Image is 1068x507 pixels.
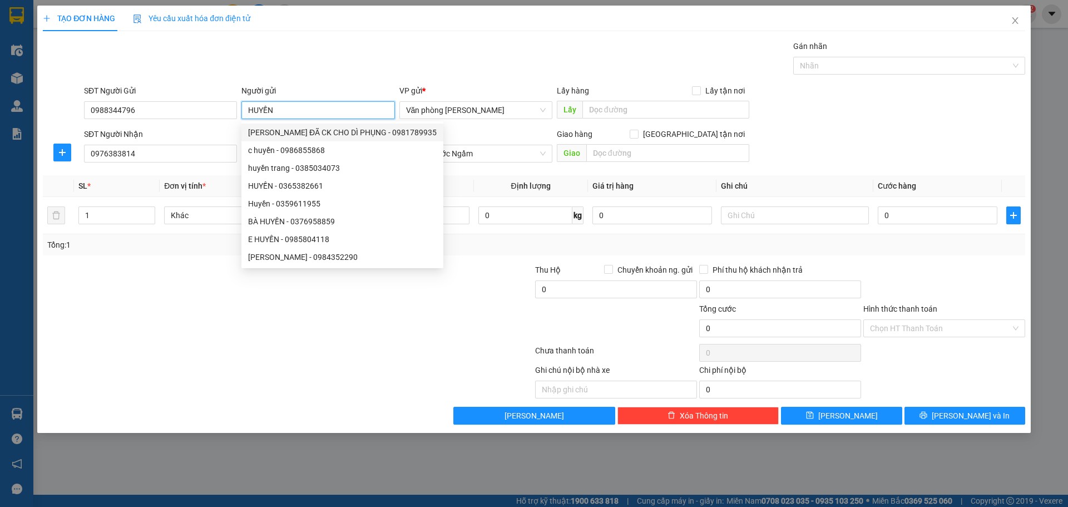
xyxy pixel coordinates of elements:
[1011,16,1020,25] span: close
[241,141,443,159] div: c huyền - 0986855868
[133,14,142,23] img: icon
[241,230,443,248] div: E HUYỀN - 0985804118
[453,407,615,425] button: [PERSON_NAME]
[248,215,437,228] div: BÀ HUYỀN - 0376958859
[248,233,437,245] div: E HUYỀN - 0985804118
[708,264,807,276] span: Phí thu hộ khách nhận trả
[399,85,552,97] div: VP gửi
[78,181,87,190] span: SL
[241,85,394,97] div: Người gửi
[47,239,412,251] div: Tổng: 1
[617,407,779,425] button: deleteXóa Thông tin
[557,130,592,139] span: Giao hàng
[84,85,237,97] div: SĐT Người Gửi
[171,207,305,224] span: Khác
[793,42,827,51] label: Gán nhãn
[241,124,443,141] div: HUYỀN TRANG ĐÃ CK CHO DÌ PHỤNG - 0981789935
[406,102,546,119] span: Văn phòng Quỳnh Lưu
[47,206,65,224] button: delete
[592,181,634,190] span: Giá trị hàng
[781,407,902,425] button: save[PERSON_NAME]
[557,101,582,119] span: Lấy
[701,85,749,97] span: Lấy tận nơi
[241,177,443,195] div: HUYỀN - 0365382661
[878,181,916,190] span: Cước hàng
[1007,211,1020,220] span: plus
[557,144,586,162] span: Giao
[919,411,927,420] span: printer
[43,14,51,22] span: plus
[932,410,1010,422] span: [PERSON_NAME] và In
[716,175,873,197] th: Ghi chú
[806,411,814,420] span: save
[241,159,443,177] div: huyền trang - 0385034073
[586,144,749,162] input: Dọc đường
[557,86,589,95] span: Lấy hàng
[511,181,551,190] span: Định lượng
[667,411,675,420] span: delete
[1000,6,1031,37] button: Close
[241,248,443,266] div: Hùng Huyền - 0984352290
[248,198,437,210] div: Huyền - 0359611955
[248,251,437,263] div: [PERSON_NAME] - 0984352290
[582,101,749,119] input: Dọc đường
[572,206,584,224] span: kg
[904,407,1025,425] button: printer[PERSON_NAME] và In
[592,206,712,224] input: 0
[505,410,564,422] span: [PERSON_NAME]
[699,364,861,381] div: Chi phí nội bộ
[613,264,697,276] span: Chuyển khoản ng. gửi
[53,144,71,161] button: plus
[248,144,437,156] div: c huyền - 0986855868
[535,265,561,274] span: Thu Hộ
[534,344,698,364] div: Chưa thanh toán
[54,148,71,157] span: plus
[406,145,546,162] span: Bến xe Nước Ngầm
[863,304,937,313] label: Hình thức thanh toán
[43,14,115,23] span: TẠO ĐƠN HÀNG
[1006,206,1021,224] button: plus
[680,410,728,422] span: Xóa Thông tin
[241,195,443,213] div: Huyền - 0359611955
[84,128,237,140] div: SĐT Người Nhận
[721,206,869,224] input: Ghi Chú
[248,126,437,139] div: [PERSON_NAME] ĐÃ CK CHO DÌ PHỤNG - 0981789935
[133,14,250,23] span: Yêu cầu xuất hóa đơn điện tử
[639,128,749,140] span: [GEOGRAPHIC_DATA] tận nơi
[241,213,443,230] div: BÀ HUYỀN - 0376958859
[535,381,697,398] input: Nhập ghi chú
[248,162,437,174] div: huyền trang - 0385034073
[164,181,206,190] span: Đơn vị tính
[535,364,697,381] div: Ghi chú nội bộ nhà xe
[818,410,878,422] span: [PERSON_NAME]
[699,304,736,313] span: Tổng cước
[248,180,437,192] div: HUYỀN - 0365382661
